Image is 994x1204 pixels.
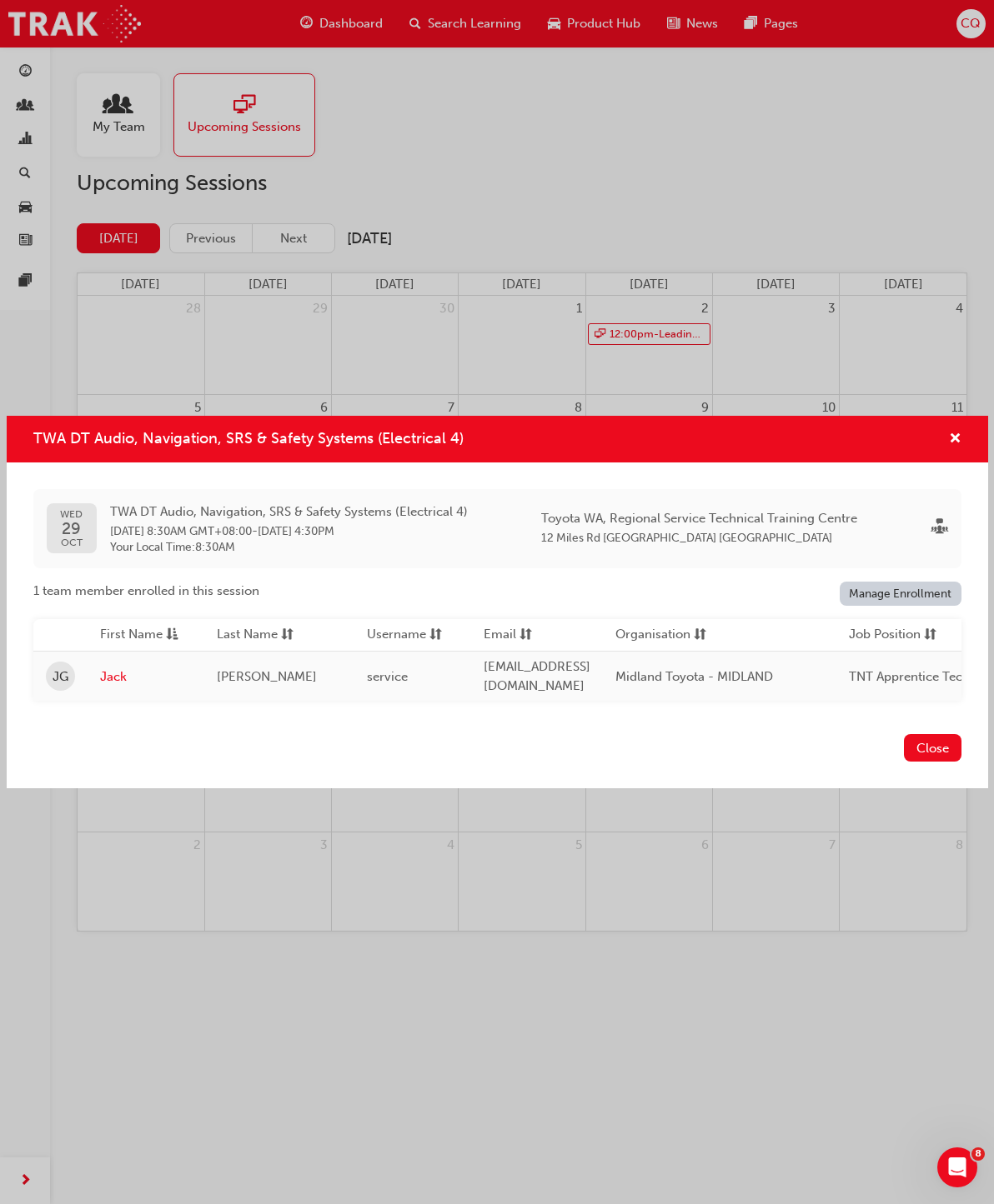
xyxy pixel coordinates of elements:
span: 29 Oct 2025 8:30AM GMT+08:00 [110,524,252,538]
button: Last Namesorting-icon [217,625,309,646]
span: WED [60,509,83,520]
span: 12 Miles Rd [GEOGRAPHIC_DATA] [GEOGRAPHIC_DATA] [541,531,832,545]
button: Emailsorting-icon [484,625,575,646]
button: First Nameasc-icon [100,625,192,646]
span: OCT [60,537,83,548]
a: Jack [100,667,192,687]
span: 1 team member enrolled in this session [33,582,259,601]
span: 8 [971,1147,985,1161]
span: sorting-icon [694,625,706,646]
button: cross-icon [949,429,961,450]
span: Job Position [849,625,921,646]
span: sessionType_FACE_TO_FACE-icon [931,519,948,538]
span: sorting-icon [924,625,936,646]
span: Email [484,625,516,646]
span: Your Local Time : 8:30AM [110,540,468,555]
span: TWA DT Audio, Navigation, SRS & Safety Systems (Electrical 4) [110,502,468,522]
span: Last Name [217,625,278,646]
a: Manage Enrollment [840,582,961,606]
span: service [367,669,408,684]
iframe: Intercom live chat [937,1147,977,1187]
span: Toyota WA, Regional Service Technical Training Centre [541,509,857,528]
span: sorting-icon [429,625,442,646]
span: [PERSON_NAME] [217,669,317,684]
div: - [110,502,468,555]
span: Username [367,625,426,646]
span: Organisation [615,625,690,646]
div: TWA DT Audio, Navigation, SRS & Safety Systems (Electrical 4) [7,416,988,789]
span: TWA DT Audio, Navigation, SRS & Safety Systems (Electrical 4) [33,429,464,447]
button: Organisationsorting-icon [615,625,707,646]
span: 29 [60,520,83,537]
span: Midland Toyota - MIDLAND [615,669,773,684]
button: Job Positionsorting-icon [849,625,941,646]
button: Close [904,734,961,762]
span: sorting-icon [281,625,294,646]
span: cross-icon [949,432,961,447]
button: Usernamesorting-icon [367,625,459,646]
span: JG [53,667,68,687]
span: asc-icon [166,625,178,646]
span: 31 Oct 2025 4:30PM [258,524,334,538]
span: sorting-icon [520,625,532,646]
span: First Name [100,625,163,646]
span: [EMAIL_ADDRESS][DOMAIN_NAME] [484,659,590,693]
